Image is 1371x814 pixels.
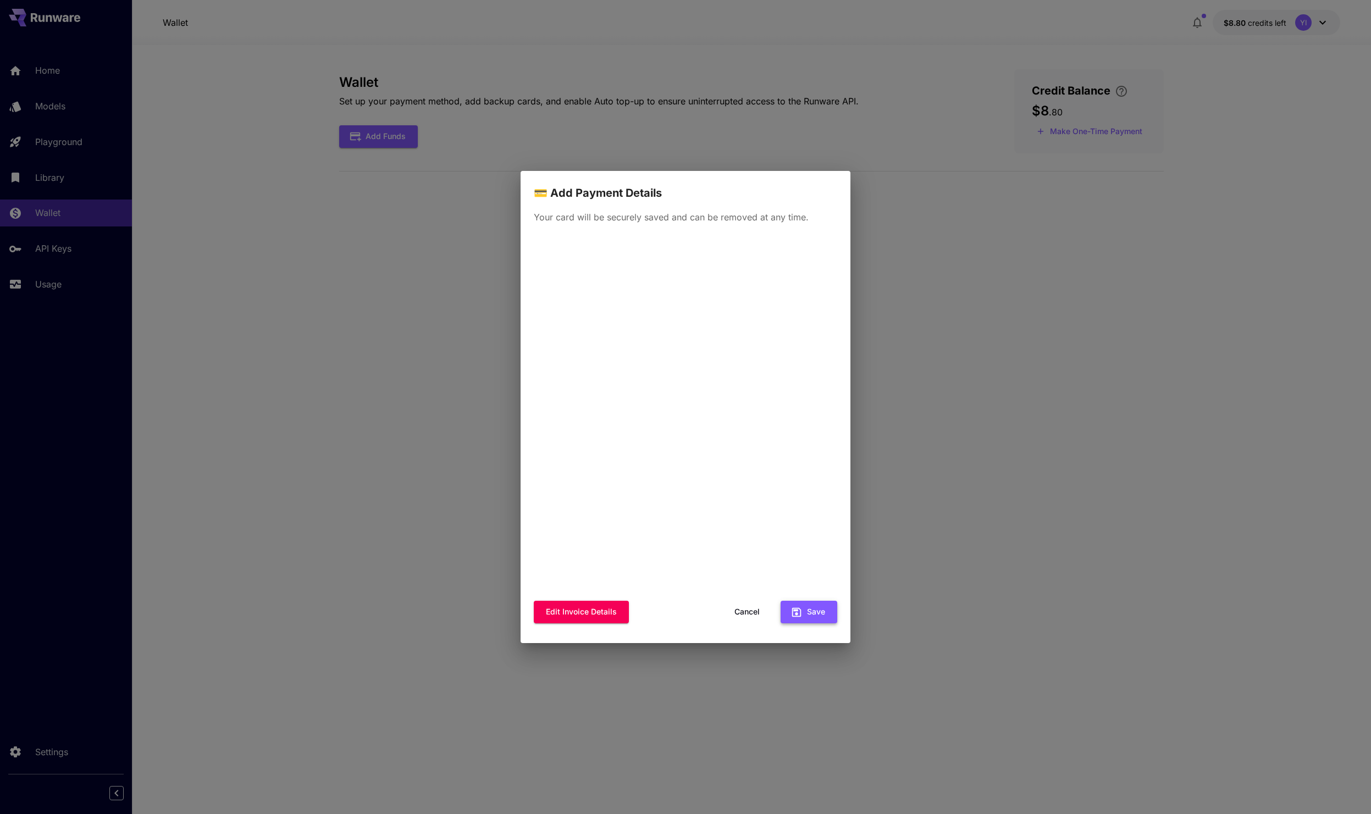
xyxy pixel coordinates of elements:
h2: 💳 Add Payment Details [521,171,850,202]
iframe: Campo de entrada seguro para el pago [532,235,839,594]
p: Your card will be securely saved and can be removed at any time. [534,211,837,224]
button: Cancel [722,601,772,623]
button: Edit invoice details [534,601,629,623]
button: Save [781,601,837,623]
